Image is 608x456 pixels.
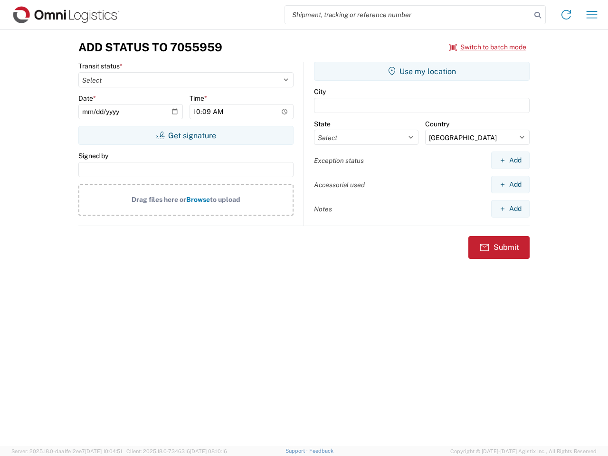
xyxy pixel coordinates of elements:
span: Server: 2025.18.0-daa1fe12ee7 [11,448,122,454]
button: Add [491,152,530,169]
label: Country [425,120,449,128]
button: Use my location [314,62,530,81]
label: Accessorial used [314,180,365,189]
input: Shipment, tracking or reference number [285,6,531,24]
h3: Add Status to 7055959 [78,40,222,54]
span: Client: 2025.18.0-7346316 [126,448,227,454]
span: [DATE] 10:04:51 [85,448,122,454]
label: City [314,87,326,96]
label: Notes [314,205,332,213]
label: Signed by [78,152,108,160]
label: Time [190,94,207,103]
a: Support [285,448,309,454]
button: Get signature [78,126,294,145]
label: Exception status [314,156,364,165]
button: Add [491,200,530,218]
a: Feedback [309,448,333,454]
label: Date [78,94,96,103]
span: [DATE] 08:10:16 [190,448,227,454]
span: Browse [186,196,210,203]
label: State [314,120,331,128]
button: Switch to batch mode [449,39,526,55]
label: Transit status [78,62,123,70]
span: Copyright © [DATE]-[DATE] Agistix Inc., All Rights Reserved [450,447,597,456]
span: to upload [210,196,240,203]
button: Add [491,176,530,193]
button: Submit [468,236,530,259]
span: Drag files here or [132,196,186,203]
